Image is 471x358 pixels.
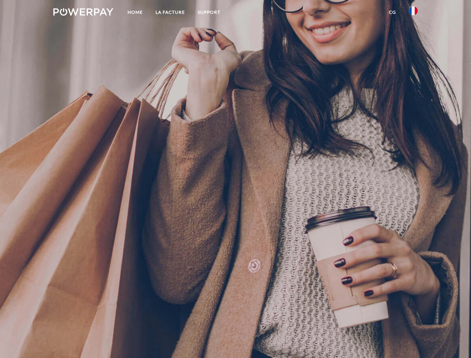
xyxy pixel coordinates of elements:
[191,6,227,19] a: Support
[53,8,113,16] img: logo-powerpay-white.svg
[409,6,418,15] img: fr
[149,6,191,19] a: LA FACTURE
[383,6,402,19] a: CG
[121,6,149,19] a: Home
